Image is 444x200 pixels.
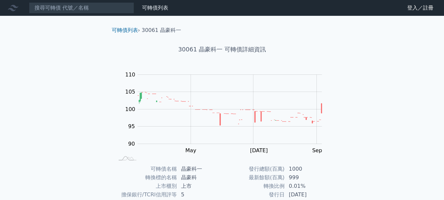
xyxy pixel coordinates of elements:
td: 上市 [177,182,222,190]
td: 發行日 [222,190,285,199]
a: 可轉債列表 [142,5,168,11]
li: › [112,26,140,34]
tspan: 95 [128,123,135,129]
tspan: 110 [125,71,135,78]
tspan: 105 [125,89,135,95]
tspan: 90 [128,141,135,147]
td: 1000 [285,165,330,173]
td: 999 [285,173,330,182]
g: Chart [122,71,332,154]
h1: 30061 晶豪科一 可轉債詳細資訊 [106,45,338,54]
td: 上市櫃別 [114,182,177,190]
td: 0.01% [285,182,330,190]
td: 發行總額(百萬) [222,165,285,173]
tspan: [DATE] [250,147,268,154]
g: Series [138,92,322,126]
td: 可轉債名稱 [114,165,177,173]
li: 30061 晶豪科一 [142,26,181,34]
td: [DATE] [285,190,330,199]
td: 轉換標的名稱 [114,173,177,182]
td: 擔保銀行/TCRI信用評等 [114,190,177,199]
a: 可轉債列表 [112,27,138,33]
a: 登入／註冊 [402,3,439,13]
tspan: 100 [125,106,135,112]
tspan: Sep [312,147,322,154]
td: 轉換比例 [222,182,285,190]
tspan: May [185,147,196,154]
td: 最新餘額(百萬) [222,173,285,182]
td: 晶豪科 [177,173,222,182]
td: 晶豪科一 [177,165,222,173]
input: 搜尋可轉債 代號／名稱 [29,2,134,14]
td: 5 [177,190,222,199]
